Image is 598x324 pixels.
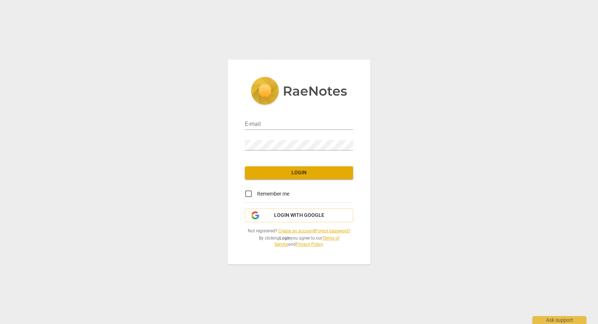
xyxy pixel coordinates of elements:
[245,235,353,247] span: By clicking you agree to our and .
[251,77,347,106] img: 5ac2273c67554f335776073100b6d88f.svg
[315,228,351,233] a: Forgot password?
[532,316,586,324] div: Ask support
[245,166,353,179] button: Login
[278,228,314,233] a: Create an account
[280,236,291,241] b: Login
[274,236,339,247] a: Terms of Service
[245,228,353,234] span: Not registered? |
[251,169,347,176] span: Login
[245,209,353,222] button: Login with Google
[274,212,324,219] span: Login with Google
[257,190,289,198] span: Remember me
[296,242,323,247] a: Privacy Policy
